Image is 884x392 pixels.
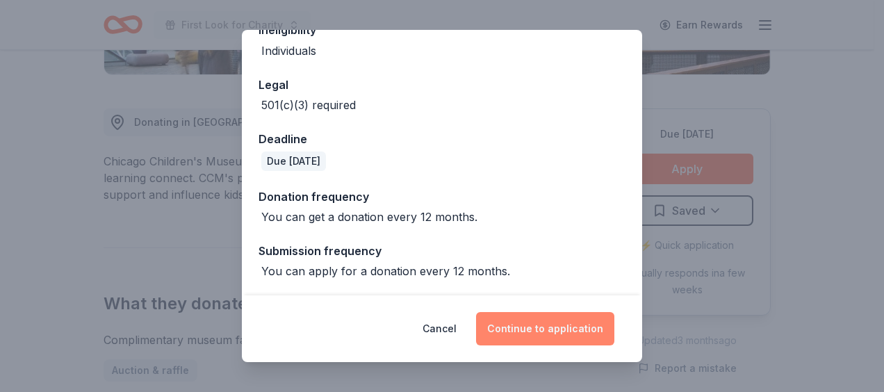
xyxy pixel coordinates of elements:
div: You can apply for a donation every 12 months. [261,263,510,279]
div: 501(c)(3) required [261,97,356,113]
div: You can get a donation every 12 months. [261,209,477,225]
div: Due [DATE] [261,152,326,171]
div: Donation frequency [259,188,625,206]
div: Ineligibility [259,21,625,39]
div: Legal [259,76,625,94]
div: Individuals [261,42,316,59]
div: Submission frequency [259,242,625,260]
button: Continue to application [476,312,614,345]
div: Deadline [259,130,625,148]
button: Cancel [423,312,457,345]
